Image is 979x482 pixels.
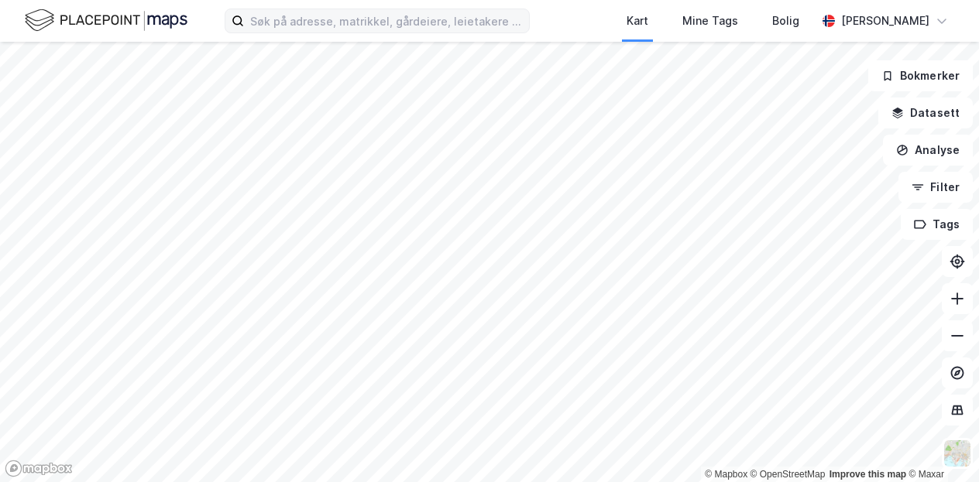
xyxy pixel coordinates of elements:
[883,135,973,166] button: Analyse
[868,60,973,91] button: Bokmerker
[5,460,73,477] a: Mapbox homepage
[898,172,973,203] button: Filter
[705,469,747,480] a: Mapbox
[25,7,187,34] img: logo.f888ab2527a4732fd821a326f86c7f29.svg
[902,408,979,482] iframe: Chat Widget
[627,12,648,30] div: Kart
[772,12,799,30] div: Bolig
[901,209,973,240] button: Tags
[841,12,929,30] div: [PERSON_NAME]
[878,97,973,128] button: Datasett
[244,9,529,32] input: Søk på adresse, matrikkel, gårdeiere, leietakere eller personer
[682,12,738,30] div: Mine Tags
[830,469,906,480] a: Improve this map
[902,408,979,482] div: Kontrollprogram for chat
[751,469,826,480] a: OpenStreetMap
